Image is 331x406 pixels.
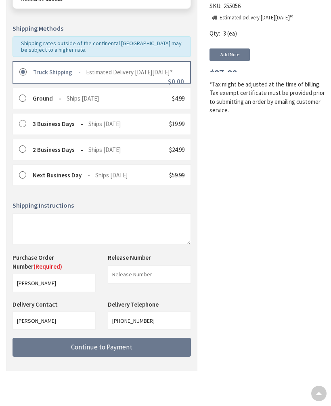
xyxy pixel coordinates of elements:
span: 255056 [222,2,243,10]
span: $0.00 [168,78,184,86]
span: Ships [DATE] [67,95,99,103]
strong: Truck Shipping [33,69,81,76]
sup: rd [290,14,293,19]
label: Purchase Order Number [13,254,96,271]
span: Ships [DATE] [88,146,121,154]
span: Estimated Delivery [DATE][DATE] [86,69,174,76]
span: Shipping Instructions [13,202,74,210]
input: Release Number [108,266,191,284]
strong: 2 Business Days [33,146,83,154]
span: 3 [223,30,226,38]
h5: Shipping Methods [13,25,191,33]
span: $4.99 [172,95,184,103]
span: $59.99 [169,172,184,179]
span: $19.99 [169,120,184,128]
label: Delivery Contact [13,301,60,309]
span: $24.99 [169,146,184,154]
strong: Next Business Day [33,172,90,179]
sup: rd [170,68,174,74]
span: Ships [DATE] [95,172,128,179]
p: Estimated Delivery [DATE][DATE] [220,15,293,22]
label: Delivery Telephone [108,301,161,309]
span: (Required) [34,263,62,271]
span: $87.90 [209,69,237,79]
: *Tax might be adjusted at the time of billing. Tax exempt certificate must be provided prior to s... [209,80,325,115]
strong: Ground [33,95,61,103]
span: Shipping rates outside of the continental [GEOGRAPHIC_DATA] may be subject to a higher rate. [21,40,182,54]
span: Qty [209,30,219,38]
span: (ea) [227,30,237,38]
input: Purchase Order Number [13,274,96,292]
span: Continue to Payment [71,343,132,352]
div: SKU: [209,2,243,13]
label: Release Number [108,254,151,262]
span: Ships [DATE] [88,120,121,128]
strong: 3 Business Days [33,120,83,128]
button: Continue to Payment [13,338,191,357]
